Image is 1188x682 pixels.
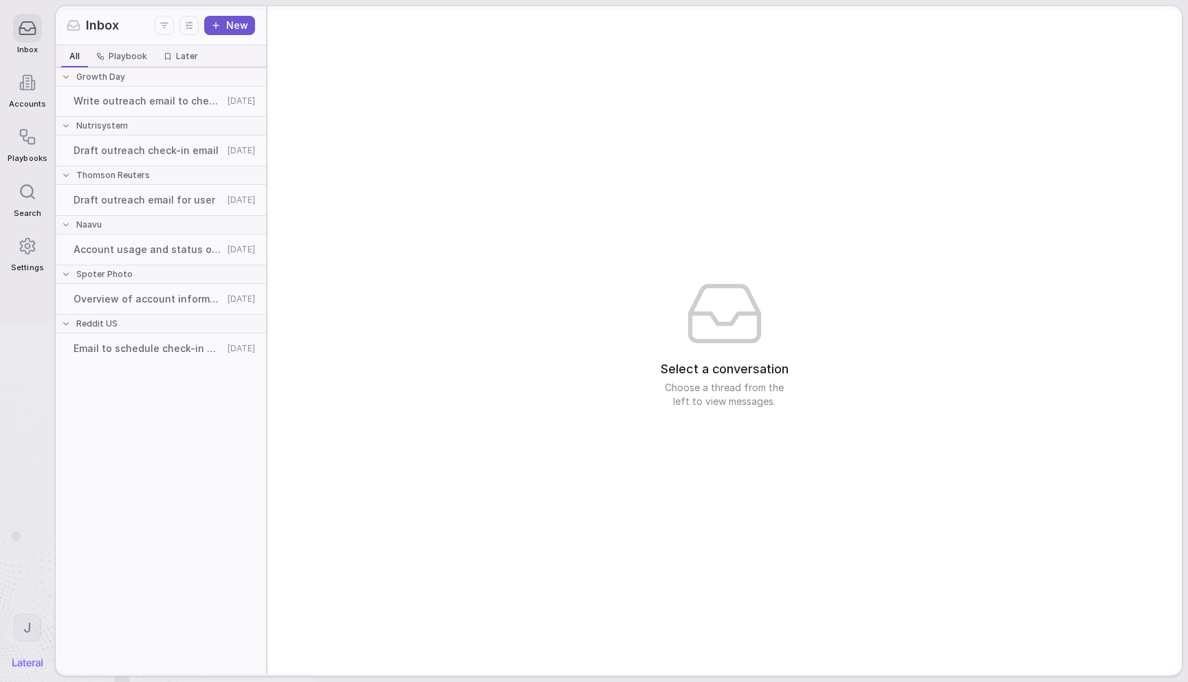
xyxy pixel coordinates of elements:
a: Playbooks [8,115,47,170]
a: Draft outreach check-in email[DATE] [58,138,263,163]
div: Thomson Reuters [53,166,269,185]
a: Settings [8,225,47,279]
button: Display settings [179,16,199,35]
span: Playbook [109,51,147,62]
span: Spoter Photo [76,269,133,280]
a: Inbox [8,7,47,61]
span: Email to schedule check-in meeting [74,342,223,355]
button: New thread [204,16,255,35]
span: Growth Day [76,71,125,82]
span: Choose a thread from the left to view messages. [656,381,793,408]
span: Overview of account information requested [74,292,223,306]
span: All [69,51,80,62]
span: [DATE] [228,145,255,156]
span: [DATE] [228,343,255,354]
span: Reddit US [76,318,118,329]
span: Search [14,209,41,218]
img: Lateral [12,659,43,667]
span: [DATE] [228,294,255,305]
div: Spoter Photo [53,265,269,284]
a: Write outreach email to check in[DATE] [58,89,263,113]
span: [DATE] [228,244,255,255]
span: Settings [11,263,43,272]
span: Inbox [17,45,38,54]
span: Nutrisystem [76,120,128,131]
a: Account usage and status overview requested[DATE] [58,237,263,262]
span: Draft outreach check-in email [74,144,223,157]
span: Select a conversation [661,360,789,378]
span: J [23,619,32,637]
span: [DATE] [228,96,255,107]
a: Accounts [8,61,47,115]
span: Thomson Reuters [76,170,150,181]
a: Draft outreach email for user[DATE] [58,188,263,212]
div: Growth Day [53,67,269,87]
a: Overview of account information requested[DATE] [58,287,263,311]
span: Inbox [86,16,119,34]
button: Filters [155,16,174,35]
span: [DATE] [228,195,255,206]
span: Write outreach email to check in [74,94,223,108]
div: Naavu [53,215,269,234]
span: Draft outreach email for user [74,193,223,207]
div: Nutrisystem [53,116,269,135]
div: Reddit US [53,314,269,333]
span: Account usage and status overview requested [74,243,223,256]
a: Email to schedule check-in meeting[DATE] [58,336,263,361]
span: Later [176,51,198,62]
span: Naavu [76,219,102,230]
span: Playbooks [8,154,47,163]
span: Accounts [9,100,46,109]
